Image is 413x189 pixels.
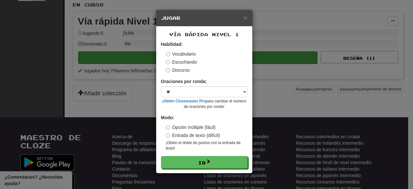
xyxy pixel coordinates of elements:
[172,68,190,73] font: Discurso
[172,125,216,130] font: Opción múltiple (fácil)
[172,51,196,57] font: Vocabulario
[172,59,197,65] font: Escuchando
[174,146,175,151] font: !
[184,99,246,109] font: para cambiar el número de oraciones por ronda!
[162,99,206,103] a: ¡Obtén Clozemaster Pro
[243,14,247,21] button: Cerca
[198,160,206,165] font: Ir
[166,60,170,64] input: Escuchando
[161,115,175,120] font: Modo:
[161,156,247,168] button: Ir
[166,125,170,130] input: Opción múltiple (fácil)
[161,42,183,47] font: Habilidad:
[166,141,241,151] font: ¡Obtén el doble de puntos con la entrada de texto
[172,133,220,138] font: Entrada de texto (difícil)
[166,52,170,56] input: Vocabulario
[161,79,207,84] font: Oraciones por ronda:
[169,32,239,37] font: Vía rápida Nivel 1
[161,15,180,21] font: Jugar
[243,14,247,21] font: ×
[166,68,170,72] input: Discurso
[166,133,170,138] input: Entrada de texto (difícil)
